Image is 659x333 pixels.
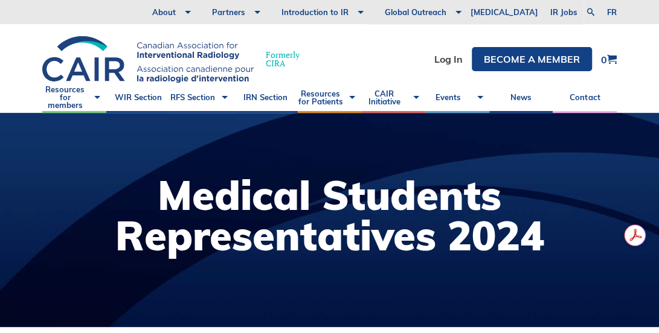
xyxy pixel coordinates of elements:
a: CAIR Initiative [361,83,425,113]
span: Formerly CIRA [266,51,300,68]
a: 0 [601,54,617,65]
a: IRN Section [234,83,298,113]
img: CIRA [42,36,254,83]
a: Resources for members [42,83,106,113]
a: Contact [553,83,617,113]
a: WIR Section [106,83,170,113]
a: Resources for Patients [298,83,362,113]
a: Log In [434,54,463,64]
a: Events [425,83,489,113]
a: FormerlyCIRA [42,36,312,83]
a: RFS Section [170,83,234,113]
a: News [489,83,553,113]
a: fr [607,8,617,16]
h1: Medical Students Representatives 2024 [12,175,647,256]
a: Become a member [472,47,592,71]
